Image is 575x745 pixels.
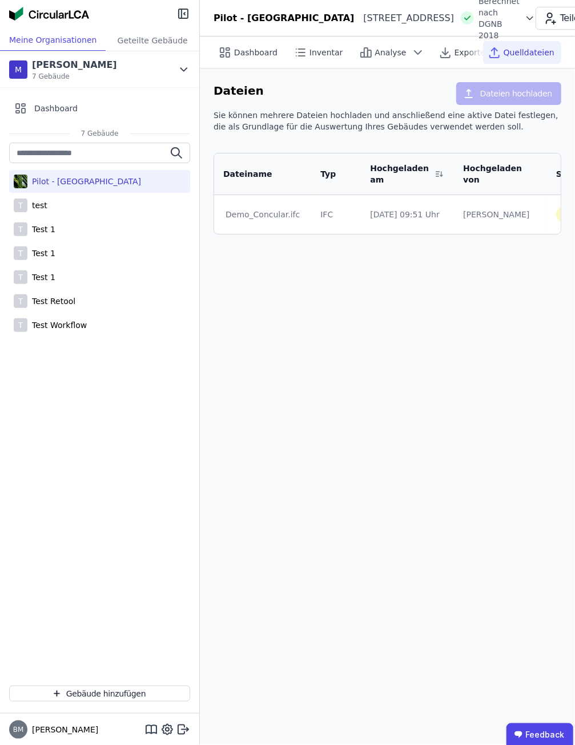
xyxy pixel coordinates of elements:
div: Pilot - [GEOGRAPHIC_DATA] [27,176,141,187]
div: T [14,199,27,212]
img: Pilot - Green Building [14,172,27,191]
span: BM [13,726,24,733]
div: Test Workflow [27,319,87,331]
div: T [14,222,27,236]
img: Concular [9,7,89,21]
div: Geteilte Gebäude [106,30,199,51]
span: Dashboard [34,103,78,114]
span: Quelldateien [504,47,554,58]
div: Sie können mehrere Dateien hochladen und anschließend eine aktive Datei festlegen, die als Grundl... [214,110,561,141]
div: [STREET_ADDRESS] [355,11,455,25]
div: T [14,318,27,332]
div: T [14,294,27,308]
span: Analyse [375,47,407,58]
div: [PERSON_NAME] [463,209,538,220]
div: Hochgeladen am [370,163,431,185]
div: [PERSON_NAME] [32,58,117,72]
div: Hochgeladen von [463,163,524,185]
div: Demo_Concular.ifc [226,209,300,220]
span: Inventar [309,47,343,58]
div: IFC [320,209,352,220]
div: Test 1 [27,248,55,259]
div: Typ [320,168,338,180]
div: Pilot - [GEOGRAPHIC_DATA] [214,11,355,25]
div: [DATE] 09:51 Uhr [370,209,445,220]
button: Dateien hochladen [456,82,561,105]
button: Gebäude hinzufügen [9,686,190,702]
div: test [27,200,47,211]
div: Dateiname [223,168,288,180]
span: Dashboard [234,47,278,58]
div: T [14,246,27,260]
span: 7 Gebäude [32,72,117,81]
span: [PERSON_NAME] [27,724,98,735]
span: Exporte [455,47,485,58]
div: Test 1 [27,224,55,235]
div: T [14,270,27,284]
div: Test Retool [27,295,75,307]
h6: Dateien [214,82,264,100]
div: Test 1 [27,272,55,283]
span: 7 Gebäude [70,129,130,138]
div: M [9,60,27,79]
